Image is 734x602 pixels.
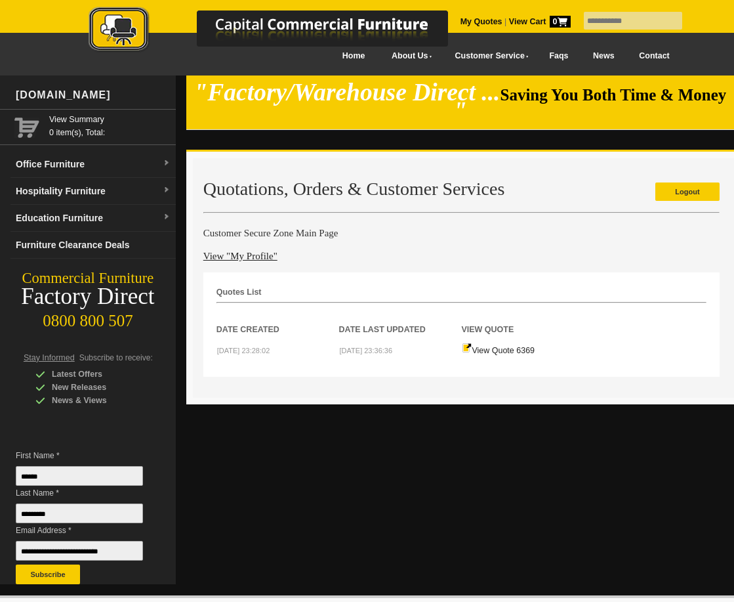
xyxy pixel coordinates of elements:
div: News & Views [35,394,160,407]
input: Last Name * [16,504,143,523]
em: " [453,97,467,124]
a: Office Furnituredropdown [10,151,176,178]
span: 0 [550,16,571,28]
th: View Quote [461,303,584,336]
span: Stay Informed [24,353,75,362]
strong: View Cart [509,17,571,26]
a: Contact [626,41,682,71]
a: Faqs [537,41,581,71]
a: View Cart0 [506,17,570,26]
img: Quote-icon [462,343,472,353]
span: 0 item(s), Total: [49,113,171,137]
div: Latest Offers [35,368,160,381]
a: Furniture Clearance Deals [10,232,176,259]
input: First Name * [16,466,143,486]
span: Saving You Both Time & Money [500,86,727,104]
img: Capital Commercial Furniture Logo [52,7,512,54]
div: New Releases [35,381,160,394]
a: Capital Commercial Furniture Logo [52,7,512,58]
h2: Quotations, Orders & Customer Services [203,179,720,199]
small: [DATE] 23:28:02 [217,347,270,355]
input: Email Address * [16,541,143,561]
img: dropdown [163,186,171,194]
div: [DOMAIN_NAME] [10,75,176,115]
img: dropdown [163,213,171,221]
a: View Quote 6369 [462,346,535,355]
em: "Factory/Warehouse Direct ... [194,79,500,106]
a: Logout [655,183,720,201]
a: Hospitality Furnituredropdown [10,178,176,205]
span: Email Address * [16,524,148,537]
a: News [581,41,626,71]
h4: Customer Secure Zone Main Page [203,226,720,240]
a: View "My Profile" [203,251,277,261]
span: Subscribe to receive: [79,353,153,362]
a: Education Furnituredropdown [10,205,176,232]
a: View Summary [49,113,171,126]
th: Date Last Updated [339,303,462,336]
th: Date Created [216,303,339,336]
span: First Name * [16,449,148,462]
img: dropdown [163,160,171,167]
button: Subscribe [16,565,80,584]
small: [DATE] 23:36:36 [340,347,393,355]
span: Last Name * [16,486,148,500]
strong: Quotes List [216,288,262,297]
